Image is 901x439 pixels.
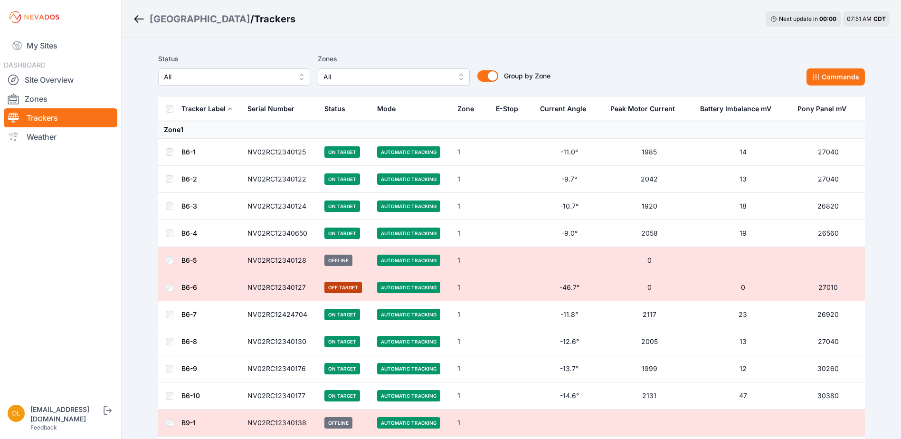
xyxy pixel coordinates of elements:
[452,355,490,382] td: 1
[605,355,694,382] td: 1999
[242,382,319,410] td: NV02RC12340177
[318,53,470,65] label: Zones
[324,255,352,266] span: Offline
[540,104,586,114] div: Current Angle
[797,97,854,120] button: Pony Panel mV
[605,274,694,301] td: 0
[534,220,604,247] td: -9.0°
[377,255,440,266] span: Automatic Tracking
[377,282,440,293] span: Automatic Tracking
[181,337,197,345] a: B6-8
[797,104,846,114] div: Pony Panel mV
[8,405,25,422] img: dlay@prim.com
[247,104,294,114] div: Serial Number
[534,166,604,193] td: -9.7°
[792,382,865,410] td: 30380
[377,97,403,120] button: Mode
[158,121,865,139] td: Zone 1
[540,97,594,120] button: Current Angle
[452,247,490,274] td: 1
[242,301,319,328] td: NV02RC12424704
[4,70,117,89] a: Site Overview
[158,68,310,86] button: All
[496,97,526,120] button: E-Stop
[181,256,197,264] a: B6-5
[377,173,440,185] span: Automatic Tracking
[452,328,490,355] td: 1
[534,274,604,301] td: -46.7°
[158,53,310,65] label: Status
[4,89,117,108] a: Zones
[30,405,102,424] div: [EMAIL_ADDRESS][DOMAIN_NAME]
[4,108,117,127] a: Trackers
[247,97,302,120] button: Serial Number
[792,328,865,355] td: 27040
[242,247,319,274] td: NV02RC12340128
[457,97,482,120] button: Zone
[133,7,295,31] nav: Breadcrumb
[324,390,360,401] span: On Target
[377,336,440,347] span: Automatic Tracking
[242,328,319,355] td: NV02RC12340130
[534,139,604,166] td: -11.0°
[181,364,197,372] a: B6-9
[792,139,865,166] td: 27040
[605,220,694,247] td: 2058
[779,15,818,22] span: Next update in
[792,274,865,301] td: 27010
[534,355,604,382] td: -13.7°
[792,301,865,328] td: 26920
[254,12,295,26] h3: Trackers
[694,382,791,410] td: 47
[873,15,886,22] span: CDT
[792,355,865,382] td: 30260
[242,220,319,247] td: NV02RC12340650
[605,382,694,410] td: 2131
[181,202,197,210] a: B6-3
[4,34,117,57] a: My Sites
[4,127,117,146] a: Weather
[181,391,200,400] a: B6-10
[694,355,791,382] td: 12
[324,200,360,212] span: On Target
[700,104,771,114] div: Battery Imbalance mV
[324,336,360,347] span: On Target
[181,310,197,318] a: B6-7
[318,68,470,86] button: All
[377,390,440,401] span: Automatic Tracking
[324,417,352,429] span: Offline
[150,12,250,26] div: [GEOGRAPHIC_DATA]
[181,229,197,237] a: B6-4
[242,193,319,220] td: NV02RC12340124
[694,328,791,355] td: 13
[452,301,490,328] td: 1
[377,363,440,374] span: Automatic Tracking
[242,166,319,193] td: NV02RC12340122
[847,15,872,22] span: 07:51 AM
[452,166,490,193] td: 1
[457,104,474,114] div: Zone
[610,97,683,120] button: Peak Motor Current
[181,419,196,427] a: B9-1
[324,104,345,114] div: Status
[324,363,360,374] span: On Target
[164,71,291,83] span: All
[534,193,604,220] td: -10.7°
[605,166,694,193] td: 2042
[534,382,604,410] td: -14.6°
[181,283,197,291] a: B6-6
[30,424,57,431] a: Feedback
[242,410,319,437] td: NV02RC12340138
[496,104,518,114] div: E-Stop
[8,10,61,25] img: Nevados
[792,193,865,220] td: 26820
[377,200,440,212] span: Automatic Tracking
[605,328,694,355] td: 2005
[181,148,196,156] a: B6-1
[324,309,360,320] span: On Target
[324,97,353,120] button: Status
[377,228,440,239] span: Automatic Tracking
[700,97,779,120] button: Battery Imbalance mV
[694,166,791,193] td: 13
[605,139,694,166] td: 1985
